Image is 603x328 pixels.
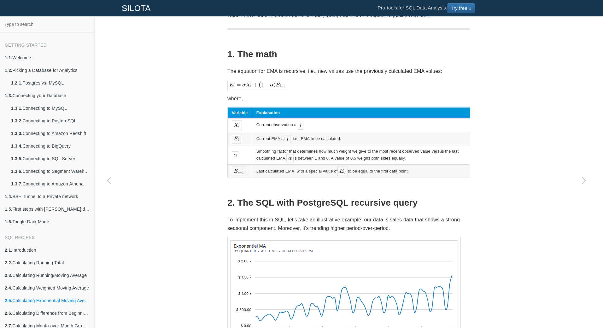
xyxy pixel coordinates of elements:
[232,134,241,143] img: _mathjax_805d0e5e.svg
[252,118,470,132] td: Current observation at .
[232,151,239,159] img: _mathjax_dc4ca758.svg
[6,140,94,152] a: 1.3.4.Connecting to BigQuery
[5,55,12,60] b: 1.1.
[227,198,470,208] h2: 2. The SQL with PostgreSQL recursive query
[5,194,12,199] b: 1.4.
[6,165,94,178] a: 1.3.6.Connecting to Segment Warehouse
[227,67,470,75] p: The equation for EMA is recursive, i.e., new values use the previously calculated EMA values:
[6,77,94,89] a: 1.2.1.Postgres vs. MySQL
[5,248,12,253] b: 2.1.
[5,93,12,98] b: 1.3.
[11,80,22,85] b: 1.2.1.
[6,102,94,114] a: 1.3.1.Connecting to MySQL
[337,167,348,176] img: _mathjax_92eae70e.svg
[571,296,595,320] iframe: Drift Widget Chat Controller
[117,0,155,16] a: SILOTA
[5,285,12,290] b: 2.4.
[11,118,22,123] b: 1.3.2.
[252,132,470,146] td: Current EMA at , i.e., EMA to be calculated.
[5,219,12,224] b: 1.6.
[228,108,252,119] th: Variable
[5,311,12,316] b: 2.6.
[227,80,288,90] img: _mathjax_cbdff40e.svg
[232,120,242,130] img: _mathjax_94a33e7d.svg
[227,215,470,232] p: To implement this in SQL, let's take an illustrative example: our data is sales data that shows a...
[227,94,470,103] p: where,
[285,135,290,143] img: _mathjax_e66c3671.svg
[11,106,22,111] b: 1.3.1.
[252,146,470,164] td: Smoothing factor that determines how much weight we give to the most recent observed value versus...
[5,298,12,303] b: 2.5.
[11,156,22,161] b: 1.3.5.
[6,178,94,190] a: 1.3.7.Connecting to Amazon Athena
[286,155,294,162] img: _mathjax_dc4ca758.svg
[11,131,22,136] b: 1.3.3.
[95,32,123,328] a: Previous page: Calculating Weighted Moving Average
[6,127,94,140] a: 1.3.3.Connecting to Amazon Redshift
[371,0,481,16] li: Pro-tools for SQL Data Analysis.
[5,260,12,265] b: 2.2.
[6,114,94,127] a: 1.3.2.Connecting to PostgreSQL
[5,68,12,73] b: 1.2.
[232,167,246,176] img: _mathjax_66d78955.svg
[5,273,12,278] b: 2.3.
[252,108,470,119] th: Explanation
[298,121,303,130] img: _mathjax_e66c3671.svg
[11,143,22,149] b: 1.3.4.
[447,3,475,13] a: Try free »
[11,169,22,174] b: 1.3.6.
[252,164,470,178] td: Last calculated EMA, with a special value of to be equal to the first data point.
[227,50,470,59] h2: 1. The math
[6,152,94,165] a: 1.3.5.Connecting to SQL Server
[11,181,22,186] b: 1.3.7.
[2,18,92,30] input: Type to search
[5,207,12,212] b: 1.5.
[570,32,598,328] a: Next page: Calculating Difference from Beginning Row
